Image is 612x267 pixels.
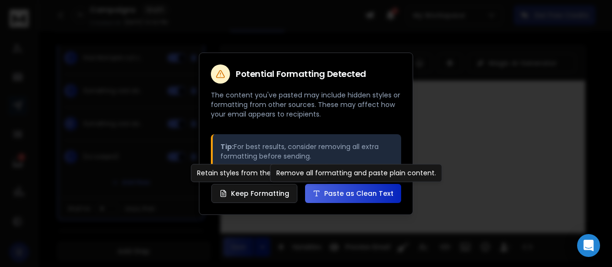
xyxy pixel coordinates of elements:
button: Paste as Clean Text [305,184,401,203]
div: Remove all formatting and paste plain content. [270,164,442,182]
p: The content you've pasted may include hidden styles or formatting from other sources. These may a... [211,90,401,119]
div: Open Intercom Messenger [577,234,600,257]
div: Retain styles from the original source. [191,164,329,182]
strong: Tip: [220,142,234,151]
p: For best results, consider removing all extra formatting before sending. [220,142,393,161]
button: Keep Formatting [211,184,297,203]
h2: Potential Formatting Detected [236,70,366,78]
